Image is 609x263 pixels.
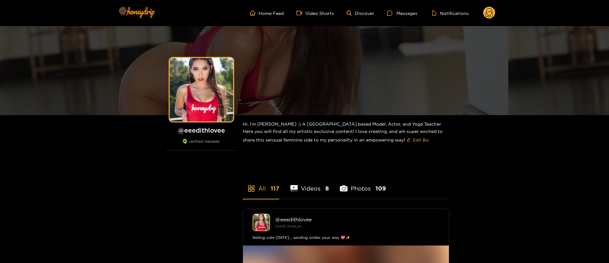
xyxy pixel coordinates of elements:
[166,139,236,151] div: verified member
[296,10,305,16] span: video-camera
[247,185,255,192] span: appstore
[275,225,301,228] small: [DATE] 20:44 pm
[430,10,470,16] button: Notifications
[387,10,417,17] div: Messages
[340,170,386,199] li: Photos
[271,184,279,192] span: 117
[253,214,270,231] img: eeedithlovee
[325,184,329,192] span: 8
[250,10,284,16] a: Home Feed
[275,217,439,222] div: @ eeedithlovee
[243,115,449,150] div: Hi, I’m [PERSON_NAME] :) A [GEOGRAPHIC_DATA] based Model, Actor, and Yoga Teacher Here you will f...
[166,126,236,134] h1: @ eeedithlovee
[405,135,430,145] button: editEdit Bio
[347,10,374,16] a: Discover
[376,184,386,192] span: 109
[406,138,410,142] span: edit
[296,10,334,16] a: Video Shorts
[253,234,439,241] div: feeling cute [DATE]… sending smiles your way 💖✨
[250,10,259,16] span: home
[413,137,429,143] span: Edit Bio
[290,170,329,199] li: Videos
[243,170,279,199] li: All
